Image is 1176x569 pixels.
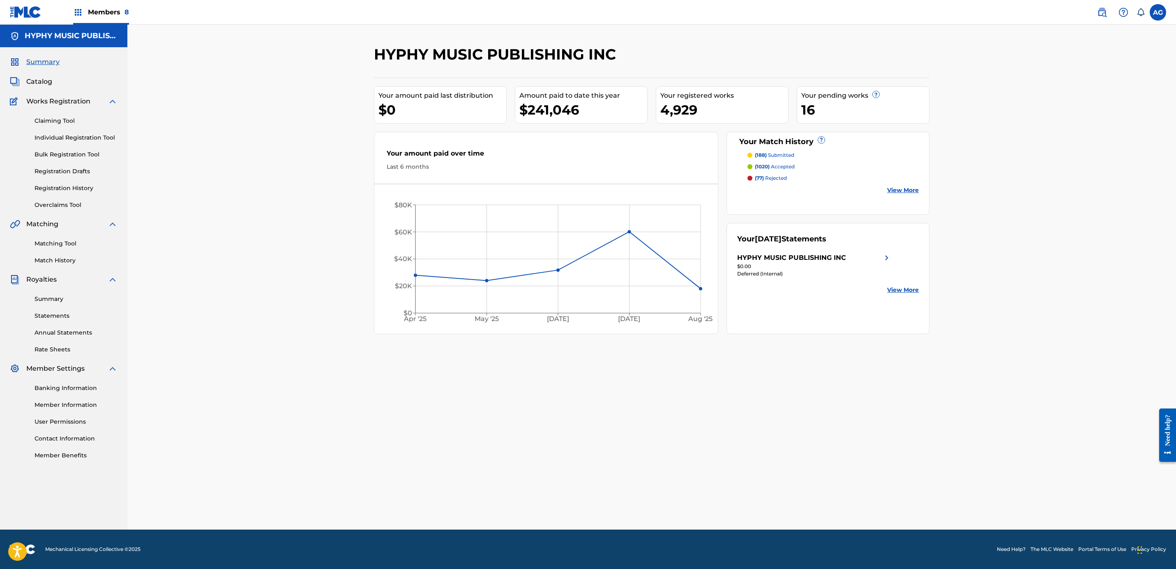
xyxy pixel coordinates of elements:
div: Deferred (Internal) [737,270,892,278]
img: expand [108,96,118,106]
span: (77) [755,175,764,181]
span: Matching [26,219,58,229]
a: Member Benefits [35,451,118,460]
a: View More [887,186,919,195]
div: $241,046 [519,101,647,119]
span: (188) [755,152,767,158]
tspan: Aug '25 [688,315,713,323]
img: Matching [10,219,20,229]
a: Overclaims Tool [35,201,118,209]
div: Drag [1137,538,1142,562]
a: Rate Sheets [35,345,118,354]
img: Accounts [10,31,20,41]
a: (1020) accepted [747,163,919,170]
tspan: $20K [395,282,412,290]
div: Your Statements [737,234,826,245]
img: expand [108,275,118,284]
a: Portal Terms of Use [1078,546,1126,553]
a: Contact Information [35,434,118,443]
a: Claiming Tool [35,117,118,125]
div: HYPHY MUSIC PUBLISHING INC [737,253,846,263]
div: Your Match History [737,136,919,147]
a: Public Search [1094,4,1110,21]
a: HYPHY MUSIC PUBLISHING INCright chevron icon$0.00Deferred (Internal) [737,253,892,278]
img: search [1097,7,1107,17]
span: ? [873,91,879,98]
a: Individual Registration Tool [35,133,118,142]
img: logo [10,544,35,554]
tspan: $40K [394,255,412,263]
tspan: May '25 [475,315,499,323]
img: Works Registration [10,96,21,106]
a: SummarySummary [10,57,60,67]
a: The MLC Website [1031,546,1073,553]
a: User Permissions [35,418,118,426]
a: Annual Statements [35,328,118,337]
div: 4,929 [660,101,788,119]
img: Member Settings [10,364,20,374]
span: [DATE] [755,234,782,243]
div: $0.00 [737,263,892,270]
span: Catalog [26,77,52,87]
img: MLC Logo [10,6,42,18]
a: Banking Information [35,384,118,392]
p: accepted [755,163,795,170]
tspan: $60K [394,228,412,236]
span: (1020) [755,163,770,170]
span: Summary [26,57,60,67]
span: Member Settings [26,364,85,374]
p: rejected [755,174,787,182]
img: expand [108,364,118,374]
a: Registration History [35,184,118,193]
tspan: [DATE] [547,315,569,323]
div: Last 6 months [387,163,706,171]
a: Need Help? [997,546,1026,553]
img: right chevron icon [882,253,892,263]
span: 8 [125,8,129,16]
a: (188) submitted [747,151,919,159]
div: Your registered works [660,91,788,101]
tspan: Apr '25 [404,315,427,323]
a: CatalogCatalog [10,77,52,87]
a: Bulk Registration Tool [35,150,118,159]
div: Help [1115,4,1132,21]
a: Matching Tool [35,239,118,248]
a: (77) rejected [747,174,919,182]
p: submitted [755,151,794,159]
div: Amount paid to date this year [519,91,647,101]
div: $0 [378,101,506,119]
span: Royalties [26,275,57,284]
img: Catalog [10,77,20,87]
div: Your pending works [801,91,929,101]
div: User Menu [1150,4,1166,21]
h2: HYPHY MUSIC PUBLISHING INC [374,45,620,64]
img: help [1118,7,1128,17]
span: Works Registration [26,96,90,106]
img: Top Rightsholders [73,7,83,17]
a: Privacy Policy [1131,546,1166,553]
div: Notifications [1137,8,1145,16]
span: Members [88,7,129,17]
iframe: Chat Widget [1135,530,1176,569]
div: Your amount paid over time [387,149,706,163]
span: Mechanical Licensing Collective © 2025 [45,546,141,553]
div: Your amount paid last distribution [378,91,506,101]
img: expand [108,219,118,229]
a: Match History [35,256,118,265]
a: Statements [35,312,118,320]
span: ? [818,137,825,143]
img: Summary [10,57,20,67]
iframe: Resource Center [1153,402,1176,468]
tspan: $80K [394,201,412,209]
tspan: $0 [404,309,412,317]
a: View More [887,286,919,294]
a: Summary [35,295,118,303]
img: Royalties [10,275,20,284]
h5: HYPHY MUSIC PUBLISHING INC [25,31,118,41]
a: Registration Drafts [35,167,118,176]
a: Member Information [35,401,118,409]
tspan: [DATE] [618,315,640,323]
